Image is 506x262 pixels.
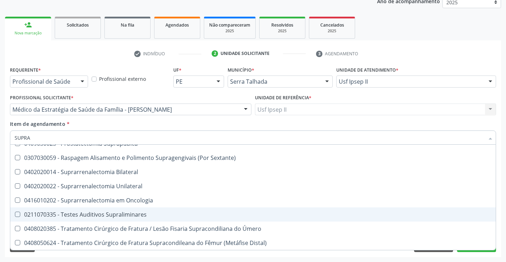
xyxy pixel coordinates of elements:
[15,240,491,246] div: 0408050624 - Tratamento Cirúrgico de Fratura Supracondileana do Fêmur (Metáfise Distal)
[15,183,491,189] div: 0402020022 - Suprarrenalectomia Unilateral
[209,28,250,34] div: 2025
[271,22,293,28] span: Resolvidos
[209,22,250,28] span: Não compareceram
[99,75,146,83] label: Profissional externo
[265,28,300,34] div: 2025
[10,93,74,104] label: Profissional Solicitante
[314,28,350,34] div: 2025
[10,30,46,36] div: Nova marcação
[15,169,491,175] div: 0402020014 - Suprarrenalectomia Bilateral
[173,65,181,76] label: UF
[15,212,491,217] div: 0211070335 - Testes Auditivos Supraliminares
[12,78,74,85] span: Profissional de Saúde
[67,22,89,28] span: Solicitados
[12,106,237,113] span: Médico da Estratégia de Saúde da Família - [PERSON_NAME]
[165,22,189,28] span: Agendados
[255,93,311,104] label: Unidade de referência
[320,22,344,28] span: Cancelados
[339,78,481,85] span: Usf Ipsep II
[228,65,254,76] label: Município
[10,121,65,127] span: Item de agendamento
[15,197,491,203] div: 0416010202 - Suprarrenalectomia em Oncologia
[15,226,491,232] div: 0408020385 - Tratamento Cirúrgico de Fratura / Lesão Fisaria Supracondiliana do Úmero
[176,78,210,85] span: PE
[24,21,32,29] div: person_add
[230,78,318,85] span: Serra Talhada
[336,65,398,76] label: Unidade de atendimento
[221,50,270,57] div: Unidade solicitante
[212,50,218,57] div: 2
[15,130,484,145] input: Buscar por procedimentos
[15,155,491,161] div: 0307030059 - Raspagem Alisamento e Polimento Supragengivais (Por Sextante)
[10,65,41,76] label: Requerente
[121,22,134,28] span: Na fila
